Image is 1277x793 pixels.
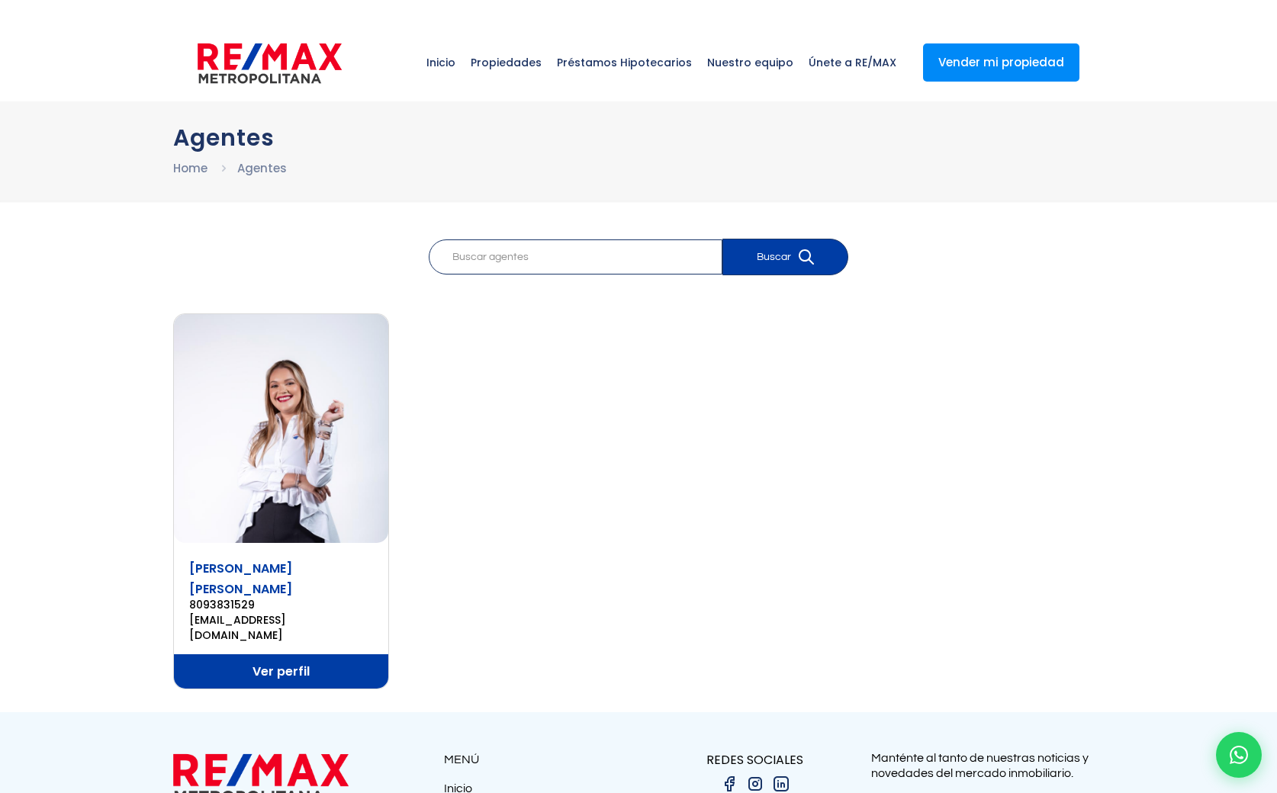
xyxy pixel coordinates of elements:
p: MENÚ [444,750,638,769]
input: Buscar agentes [429,239,722,274]
img: instagram.png [746,775,764,793]
a: Ver perfil [174,654,388,689]
a: Propiedades [463,24,549,101]
span: Préstamos Hipotecarios [549,40,700,85]
h1: Agentes [173,124,1104,151]
a: Agentes [237,160,287,176]
a: Home [173,160,207,176]
img: linkedin.png [772,775,790,793]
a: [EMAIL_ADDRESS][DOMAIN_NAME] [189,612,373,643]
a: 8093831529 [189,597,373,612]
button: Buscar [722,239,848,275]
a: Inicio [419,24,463,101]
a: Préstamos Hipotecarios [549,24,700,101]
img: remax-metropolitana-logo [198,40,342,86]
p: REDES SOCIALES [638,750,871,769]
span: Inicio [419,40,463,85]
span: Propiedades [463,40,549,85]
a: Nuestro equipo [700,24,801,101]
p: Manténte al tanto de nuestras noticias y novedades del mercado inmobiliario. [871,750,1104,781]
a: RE/MAX Metropolitana [198,24,342,101]
span: Únete a RE/MAX [801,40,904,85]
img: Patricia Maria Rodriguez De Moya [174,314,388,543]
a: Vender mi propiedad [923,43,1079,82]
span: Nuestro equipo [700,40,801,85]
a: Únete a RE/MAX [801,24,904,101]
img: facebook.png [720,775,738,793]
a: [PERSON_NAME] [PERSON_NAME] [189,560,292,598]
